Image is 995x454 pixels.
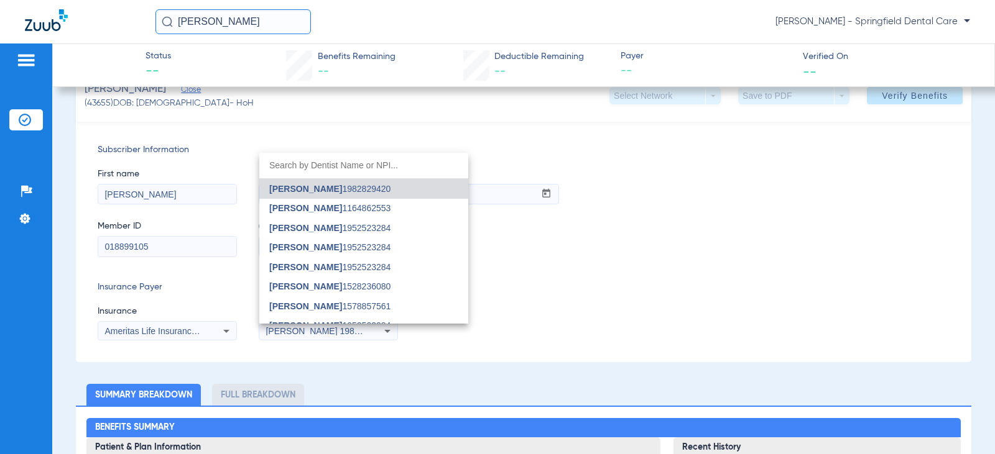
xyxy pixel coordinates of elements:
[269,301,342,311] span: [PERSON_NAME]
[259,153,468,178] input: dropdown search
[269,282,391,291] span: 1528236080
[269,301,391,310] span: 1578857561
[269,242,342,252] span: [PERSON_NAME]
[269,320,342,330] span: [PERSON_NAME]
[269,223,391,232] span: 1952523284
[269,261,342,271] span: [PERSON_NAME]
[269,262,391,271] span: 1952523284
[269,243,391,252] span: 1952523284
[269,184,391,193] span: 1982829420
[269,321,391,330] span: 1952523284
[269,183,342,193] span: [PERSON_NAME]
[269,281,342,291] span: [PERSON_NAME]
[269,204,391,212] span: 1164862553
[269,203,342,213] span: [PERSON_NAME]
[269,222,342,232] span: [PERSON_NAME]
